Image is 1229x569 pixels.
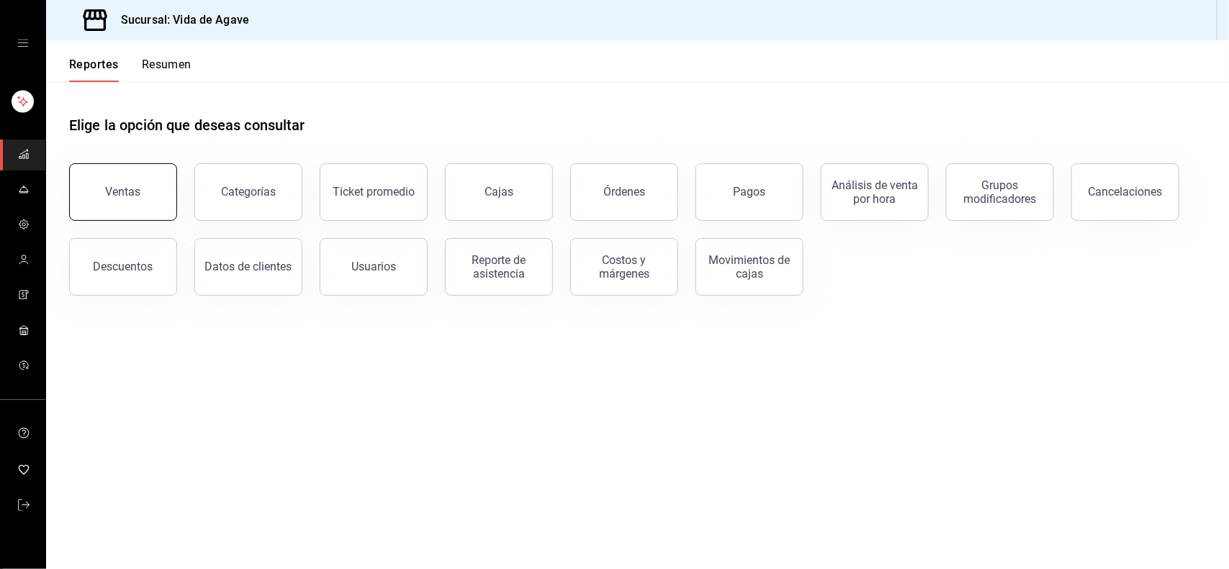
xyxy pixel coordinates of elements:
div: Ticket promedio [333,185,415,199]
button: Costos y márgenes [570,238,678,296]
div: Análisis de venta por hora [830,178,919,206]
div: Datos de clientes [205,260,292,273]
button: Resumen [142,58,192,82]
button: Descuentos [69,238,177,296]
button: Reporte de asistencia [445,238,553,296]
button: Análisis de venta por hora [821,163,929,221]
div: Ventas [106,185,141,199]
div: Cancelaciones [1089,185,1163,199]
div: Cajas [485,185,513,199]
button: Cajas [445,163,553,221]
div: navigation tabs [69,58,192,82]
button: Órdenes [570,163,678,221]
button: Reportes [69,58,119,82]
div: Usuarios [351,260,396,273]
button: Ticket promedio [320,163,428,221]
button: Movimientos de cajas [695,238,803,296]
button: Usuarios [320,238,428,296]
h1: Elige la opción que deseas consultar [69,114,305,136]
div: Movimientos de cajas [705,253,794,281]
div: Reporte de asistencia [454,253,544,281]
div: Pagos [734,185,766,199]
button: Categorías [194,163,302,221]
div: Descuentos [94,260,153,273]
div: Grupos modificadores [955,178,1045,206]
button: Datos de clientes [194,238,302,296]
div: Costos y márgenes [580,253,669,281]
button: Grupos modificadores [946,163,1054,221]
button: open drawer [17,37,29,49]
button: Pagos [695,163,803,221]
h3: Sucursal: Vida de Agave [109,12,249,29]
button: Ventas [69,163,177,221]
button: Cancelaciones [1071,163,1179,221]
div: Categorías [221,185,276,199]
div: Órdenes [603,185,645,199]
